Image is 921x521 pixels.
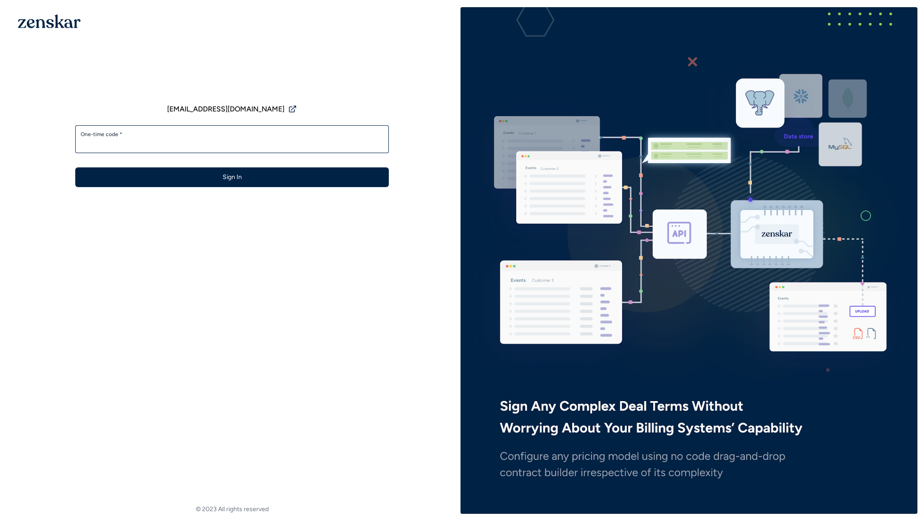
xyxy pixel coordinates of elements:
[167,104,284,115] span: [EMAIL_ADDRESS][DOMAIN_NAME]
[75,167,389,187] button: Sign In
[81,131,383,138] label: One-time code *
[18,14,81,28] img: 1OGAJ2xQqyY4LXKgY66KYq0eOWRCkrZdAb3gUhuVAqdWPZE9SRJmCz+oDMSn4zDLXe31Ii730ItAGKgCKgCCgCikA4Av8PJUP...
[4,505,460,514] footer: © 2023 All rights reserved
